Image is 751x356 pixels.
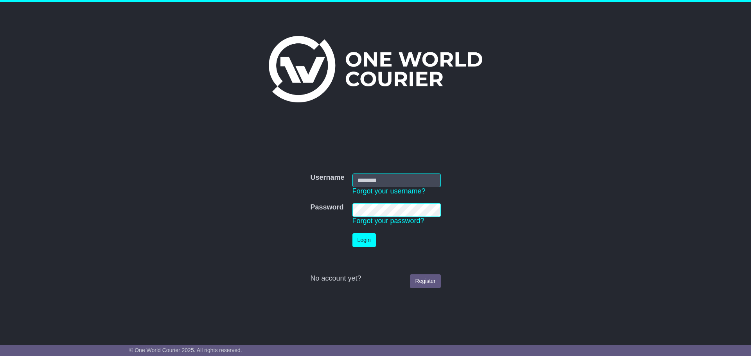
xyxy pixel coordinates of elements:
span: © One World Courier 2025. All rights reserved. [129,347,242,353]
div: No account yet? [310,274,440,283]
a: Forgot your username? [352,187,426,195]
img: One World [269,36,482,102]
label: Password [310,203,343,212]
a: Register [410,274,440,288]
a: Forgot your password? [352,217,424,225]
button: Login [352,233,376,247]
label: Username [310,174,344,182]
